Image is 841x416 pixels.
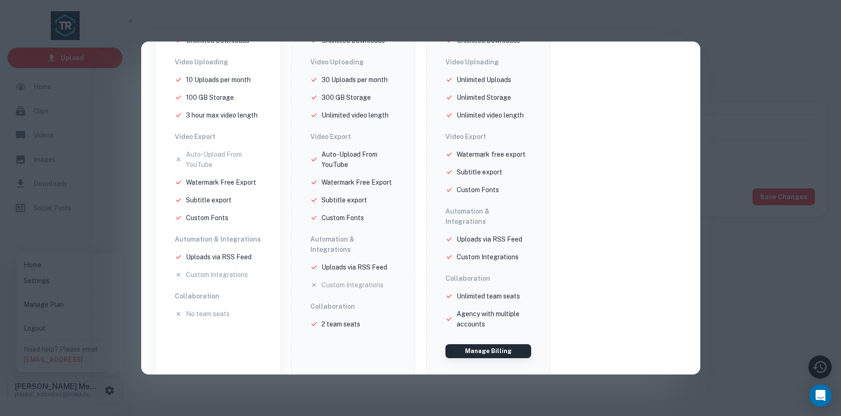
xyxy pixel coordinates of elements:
p: 10 Uploads per month [186,75,251,85]
p: Custom Fonts [457,185,499,195]
p: Unlimited team seats [457,291,520,301]
p: Uploads via RSS Feed [321,262,387,272]
h6: Video Uploading [310,57,396,67]
p: Unlimited Uploads [457,75,511,85]
h6: Collaboration [445,273,531,284]
p: 300 GB Storage [321,92,371,103]
h6: Video Uploading [175,57,261,67]
p: Watermark free export [457,149,526,159]
p: Subtitle export [321,195,367,205]
p: No team seats [186,309,230,319]
p: 3 hour max video length [186,110,258,120]
p: Uploads via RSS Feed [457,234,522,244]
p: Unlimited video length [457,110,524,120]
p: Custom Integrations [321,280,383,290]
p: Custom Fonts [186,213,228,223]
p: 2 team seats [321,319,360,329]
p: Unlimited video length [321,110,389,120]
button: Manage Billing [445,344,531,358]
p: Custom Fonts [321,213,364,223]
p: Subtitle export [186,195,232,205]
h6: Collaboration [310,301,396,312]
h6: Automation & Integrations [310,234,396,255]
p: Custom Integrations [457,252,519,262]
h6: Video Export [445,132,531,142]
p: Auto-Upload From YouTube [321,149,396,170]
p: Watermark Free Export [321,177,392,187]
h6: Video Export [310,132,396,142]
p: Agency with multiple accounts [457,309,531,329]
h6: Automation & Integrations [445,206,531,227]
p: 100 GB Storage [186,92,234,103]
p: Subtitle export [457,167,502,177]
div: Open Intercom Messenger [809,384,832,407]
p: 30 Uploads per month [321,75,388,85]
h6: Video Export [175,132,261,142]
h6: Video Uploading [445,57,531,67]
h6: Automation & Integrations [175,234,261,244]
p: Auto-Upload From YouTube [186,149,261,170]
p: Watermark Free Export [186,177,256,187]
h6: Collaboration [175,291,261,301]
p: Uploads via RSS Feed [186,252,252,262]
p: Unlimited Storage [457,92,511,103]
p: Custom Integrations [186,270,248,280]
